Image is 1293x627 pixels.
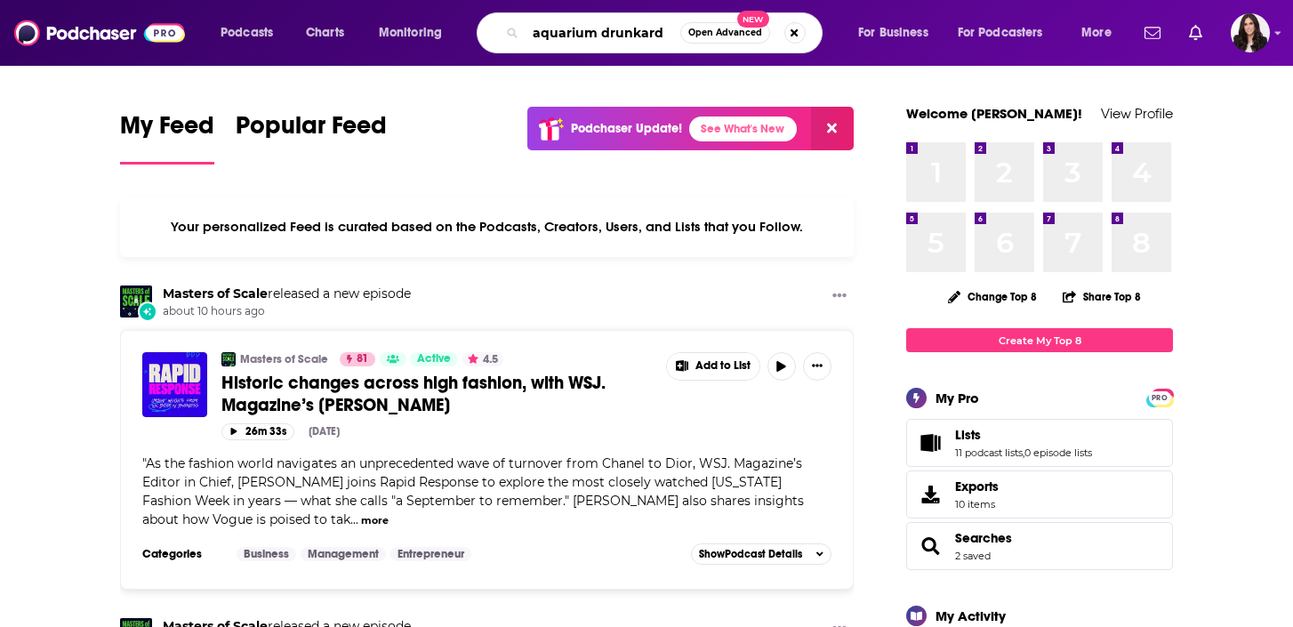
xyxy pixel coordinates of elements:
[208,19,296,47] button: open menu
[163,285,268,301] a: Masters of Scale
[1231,13,1270,52] img: User Profile
[906,522,1173,570] span: Searches
[236,110,387,151] span: Popular Feed
[237,547,296,561] a: Business
[350,511,358,527] span: ...
[955,498,999,510] span: 10 items
[906,328,1173,352] a: Create My Top 8
[357,350,368,368] span: 81
[937,285,1048,308] button: Change Top 8
[120,110,214,165] a: My Feed
[936,607,1006,624] div: My Activity
[1137,18,1168,48] a: Show notifications dropdown
[1023,446,1024,459] span: ,
[306,20,344,45] span: Charts
[955,427,981,443] span: Lists
[1024,446,1092,459] a: 0 episode lists
[379,20,442,45] span: Monitoring
[691,543,831,565] button: ShowPodcast Details
[221,20,273,45] span: Podcasts
[1231,13,1270,52] span: Logged in as RebeccaShapiro
[14,16,185,50] img: Podchaser - Follow, Share and Rate Podcasts
[142,455,804,527] span: As the fashion world navigates an unprecedented wave of turnover from Chanel to Dior, WSJ. Magazi...
[221,423,294,440] button: 26m 33s
[737,11,769,28] span: New
[1149,391,1170,405] span: PRO
[699,548,802,560] span: Show Podcast Details
[1231,13,1270,52] button: Show profile menu
[1101,105,1173,122] a: View Profile
[689,117,797,141] a: See What's New
[858,20,928,45] span: For Business
[236,110,387,165] a: Popular Feed
[936,390,979,406] div: My Pro
[680,22,770,44] button: Open AdvancedNew
[667,353,759,380] button: Show More Button
[462,352,503,366] button: 4.5
[912,482,948,507] span: Exports
[1069,19,1134,47] button: open menu
[906,470,1173,518] a: Exports
[846,19,951,47] button: open menu
[695,359,751,373] span: Add to List
[1062,279,1142,314] button: Share Top 8
[163,304,411,319] span: about 10 hours ago
[906,105,1082,122] a: Welcome [PERSON_NAME]!
[1081,20,1112,45] span: More
[221,372,654,416] a: Historic changes across high fashion, with WSJ. Magazine’s [PERSON_NAME]
[294,19,355,47] a: Charts
[417,350,451,368] span: Active
[494,12,839,53] div: Search podcasts, credits, & more...
[366,19,465,47] button: open menu
[390,547,471,561] a: Entrepreneur
[340,352,375,366] a: 81
[301,547,386,561] a: Management
[958,20,1043,45] span: For Podcasters
[221,372,606,416] span: Historic changes across high fashion, with WSJ. Magazine’s [PERSON_NAME]
[571,121,682,136] p: Podchaser Update!
[142,352,207,417] img: Historic changes across high fashion, with WSJ. Magazine’s Sarah Ball
[803,352,831,381] button: Show More Button
[955,530,1012,546] a: Searches
[120,285,152,318] img: Masters of Scale
[955,478,999,494] span: Exports
[946,19,1069,47] button: open menu
[912,430,948,455] a: Lists
[955,550,991,562] a: 2 saved
[120,197,854,257] div: Your personalized Feed is curated based on the Podcasts, Creators, Users, and Lists that you Follow.
[138,301,157,321] div: New Episode
[142,547,222,561] h3: Categories
[955,446,1023,459] a: 11 podcast lists
[688,28,762,37] span: Open Advanced
[912,534,948,559] a: Searches
[410,352,458,366] a: Active
[906,419,1173,467] span: Lists
[163,285,411,302] h3: released a new episode
[1182,18,1209,48] a: Show notifications dropdown
[526,19,680,47] input: Search podcasts, credits, & more...
[309,425,340,438] div: [DATE]
[240,352,328,366] a: Masters of Scale
[221,352,236,366] img: Masters of Scale
[955,427,1092,443] a: Lists
[361,513,389,528] button: more
[142,455,804,527] span: "
[1149,390,1170,404] a: PRO
[825,285,854,308] button: Show More Button
[120,110,214,151] span: My Feed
